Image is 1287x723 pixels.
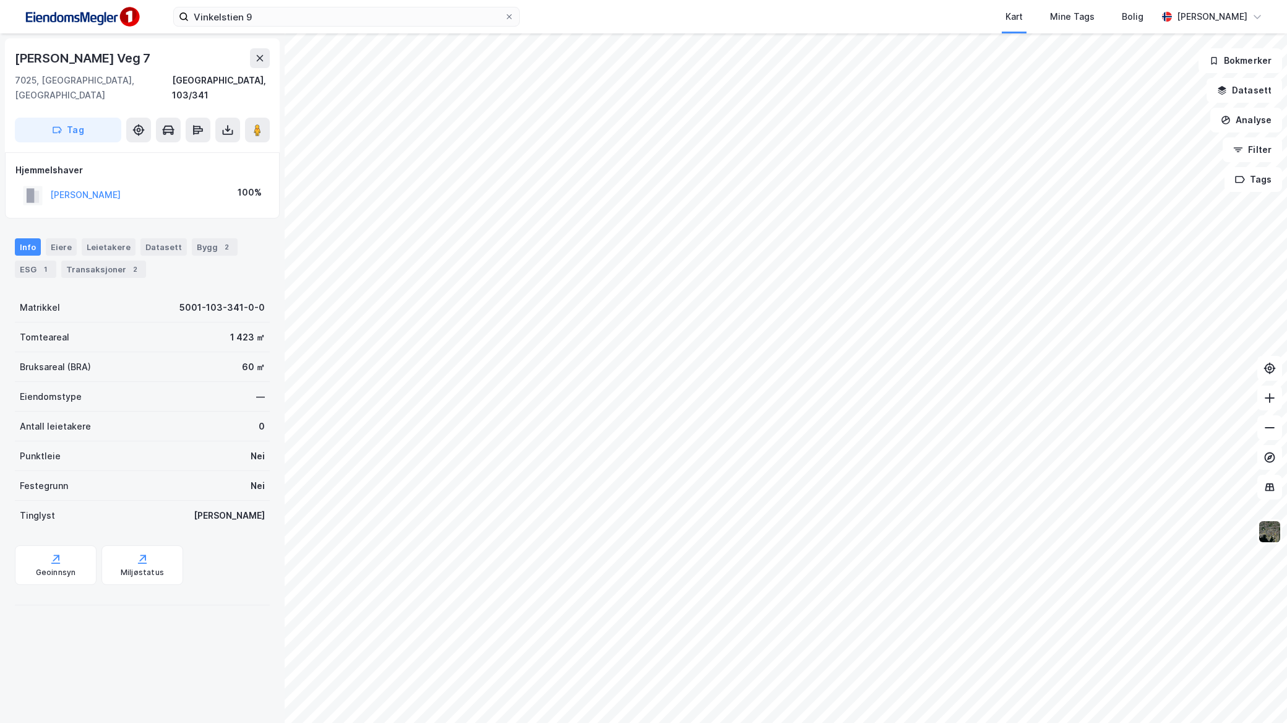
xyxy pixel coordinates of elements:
div: ESG [15,261,56,278]
div: Miljøstatus [121,568,164,578]
div: Nei [251,478,265,493]
div: 1 [39,263,51,275]
div: Bygg [192,238,238,256]
div: Antall leietakere [20,419,91,434]
div: 7025, [GEOGRAPHIC_DATA], [GEOGRAPHIC_DATA] [15,73,172,103]
div: Eiere [46,238,77,256]
div: Info [15,238,41,256]
div: Kontrollprogram for chat [1225,664,1287,723]
div: Geoinnsyn [36,568,76,578]
div: [PERSON_NAME] [194,508,265,523]
button: Tag [15,118,121,142]
div: Hjemmelshaver [15,163,269,178]
button: Bokmerker [1199,48,1282,73]
div: Bruksareal (BRA) [20,360,91,374]
button: Analyse [1210,108,1282,132]
div: [PERSON_NAME] [1177,9,1247,24]
div: [GEOGRAPHIC_DATA], 103/341 [172,73,270,103]
button: Datasett [1207,78,1282,103]
div: Tomteareal [20,330,69,345]
div: [PERSON_NAME] Veg 7 [15,48,153,68]
div: — [256,389,265,404]
iframe: Chat Widget [1225,664,1287,723]
div: Tinglyst [20,508,55,523]
div: Matrikkel [20,300,60,315]
div: 0 [259,419,265,434]
div: Leietakere [82,238,136,256]
div: Kart [1005,9,1023,24]
button: Filter [1223,137,1282,162]
div: Transaksjoner [61,261,146,278]
div: Mine Tags [1050,9,1095,24]
div: 2 [220,241,233,253]
div: Nei [251,449,265,464]
div: 2 [129,263,141,275]
img: 9k= [1258,520,1281,543]
button: Tags [1225,167,1282,192]
img: F4PB6Px+NJ5v8B7XTbfpPpyloAAAAASUVORK5CYII= [20,3,144,31]
div: Eiendomstype [20,389,82,404]
div: 1 423 ㎡ [230,330,265,345]
div: 60 ㎡ [242,360,265,374]
div: Punktleie [20,449,61,464]
div: Datasett [140,238,187,256]
div: 100% [238,185,262,200]
div: Festegrunn [20,478,68,493]
input: Søk på adresse, matrikkel, gårdeiere, leietakere eller personer [189,7,504,26]
div: 5001-103-341-0-0 [179,300,265,315]
div: Bolig [1122,9,1143,24]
